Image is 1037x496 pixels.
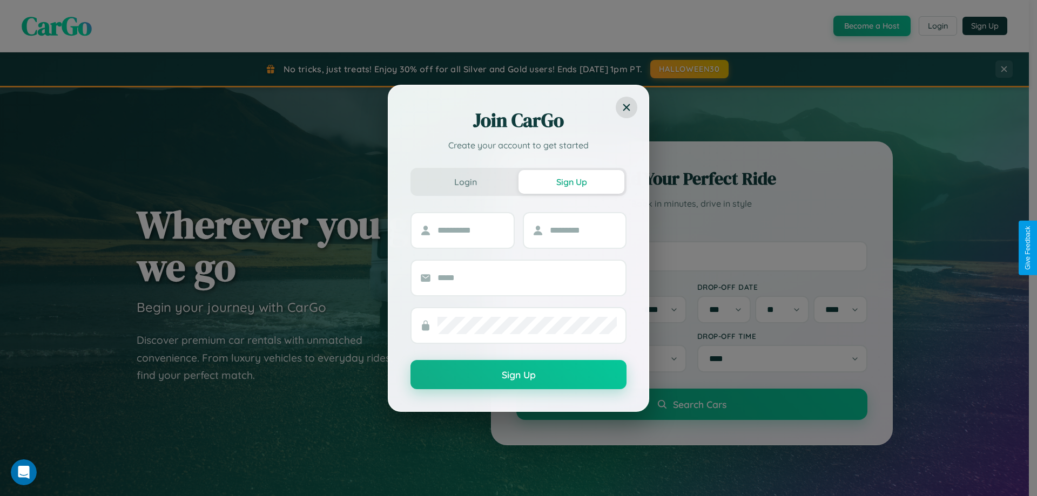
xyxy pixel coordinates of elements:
[410,139,627,152] p: Create your account to get started
[410,360,627,389] button: Sign Up
[1024,226,1032,270] div: Give Feedback
[413,170,518,194] button: Login
[410,107,627,133] h2: Join CarGo
[11,459,37,485] iframe: Intercom live chat
[518,170,624,194] button: Sign Up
